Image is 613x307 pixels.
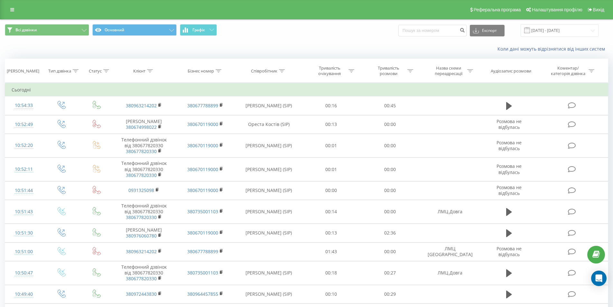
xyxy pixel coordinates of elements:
td: 00:00 [361,134,420,158]
span: Реферальна програма [474,7,521,12]
td: 00:16 [302,96,361,115]
a: 380670119000 [187,142,218,149]
span: Розмова не відбулась [497,118,522,130]
div: 10:51:44 [12,184,36,197]
a: 380677820330 [126,214,157,220]
td: 00:01 [302,158,361,181]
td: Телефонний дзвінок від 380677820330 [113,158,174,181]
td: Ореста Костів (SIP) [236,115,302,134]
div: [PERSON_NAME] [7,68,39,74]
td: 00:01 [302,134,361,158]
div: Коментар/категорія дзвінка [549,65,587,76]
td: 00:00 [361,200,420,224]
a: 380963214202 [126,248,157,254]
a: 380670119000 [187,230,218,236]
td: 00:13 [302,115,361,134]
a: 380964457855 [187,291,218,297]
div: Статус [89,68,102,74]
a: 380674998022 [126,124,157,130]
span: Налаштування профілю [532,7,582,12]
a: 380677820330 [126,172,157,178]
td: 00:14 [302,200,361,224]
button: Всі дзвінки [5,24,89,36]
div: 10:52:20 [12,139,36,152]
a: 380976060780 [126,233,157,239]
div: Аудіозапис розмови [491,68,531,74]
a: 380963214202 [126,102,157,109]
td: Телефонний дзвінок від 380677820330 [113,134,174,158]
td: 01:43 [302,242,361,261]
div: Співробітник [251,68,277,74]
span: Розмова не відбулась [497,184,522,196]
td: ЛМЦ [GEOGRAPHIC_DATA] [419,242,480,261]
a: 380670119000 [187,121,218,127]
span: Розмова не відбулась [497,139,522,151]
span: Всі дзвінки [15,27,37,33]
td: 00:27 [361,261,420,285]
span: Вихід [593,7,604,12]
td: 00:00 [361,242,420,261]
a: 380677788899 [187,248,218,254]
td: [PERSON_NAME] (SIP) [236,224,302,242]
div: Клієнт [133,68,145,74]
div: Бізнес номер [188,68,214,74]
td: ЛМЦ Довга [419,261,480,285]
a: Коли дані можуть відрізнятися вiд інших систем [497,46,608,52]
div: Назва схеми переадресації [431,65,466,76]
td: 00:29 [361,285,420,303]
span: Графік [192,28,205,32]
td: [PERSON_NAME] (SIP) [236,158,302,181]
td: 00:00 [361,158,420,181]
td: 02:36 [361,224,420,242]
a: 380677788899 [187,102,218,109]
td: Телефонний дзвінок від 380677820330 [113,261,174,285]
td: 00:18 [302,261,361,285]
div: 10:51:00 [12,245,36,258]
button: Експорт [470,25,505,36]
div: 10:52:49 [12,118,36,131]
a: 380677820330 [126,275,157,282]
td: 00:10 [302,285,361,303]
a: 380972443830 [126,291,157,297]
div: 10:51:30 [12,227,36,239]
div: 10:52:11 [12,163,36,176]
div: Open Intercom Messenger [591,271,607,286]
td: [PERSON_NAME] (SIP) [236,134,302,158]
td: [PERSON_NAME] [113,224,174,242]
a: 0931325098 [128,187,154,193]
div: 10:50:47 [12,267,36,279]
div: 10:51:43 [12,206,36,218]
div: 10:54:33 [12,99,36,112]
td: 00:00 [361,115,420,134]
a: 380735001103 [187,270,218,276]
td: [PERSON_NAME] (SIP) [236,285,302,303]
a: 380670119000 [187,166,218,172]
span: Розмова не відбулась [497,245,522,257]
td: Сьогодні [5,83,608,96]
span: Розмова не відбулась [497,163,522,175]
button: Графік [180,24,217,36]
div: 10:49:40 [12,288,36,301]
td: 00:13 [302,224,361,242]
a: 380735001103 [187,208,218,215]
td: [PERSON_NAME] (SIP) [236,200,302,224]
button: Основний [92,24,177,36]
a: 380670119000 [187,187,218,193]
div: Тривалість очікування [312,65,347,76]
td: 00:00 [302,181,361,200]
div: Тип дзвінка [48,68,71,74]
td: 00:45 [361,96,420,115]
td: [PERSON_NAME] (SIP) [236,261,302,285]
td: ЛМЦ Довга [419,200,480,224]
a: 380677820330 [126,148,157,154]
td: [PERSON_NAME] (SIP) [236,96,302,115]
td: [PERSON_NAME] [113,115,174,134]
input: Пошук за номером [398,25,467,36]
td: 00:00 [361,181,420,200]
div: Тривалість розмови [371,65,406,76]
td: [PERSON_NAME] (SIP) [236,181,302,200]
td: Телефонний дзвінок від 380677820330 [113,200,174,224]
